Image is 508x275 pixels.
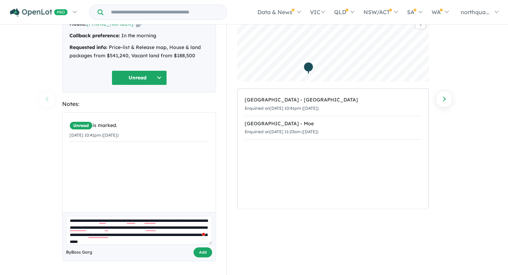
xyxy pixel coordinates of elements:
[69,121,209,130] div: is marked.
[69,44,107,50] strong: Requested info:
[66,249,92,256] span: By Bass Garg
[303,62,314,75] div: Map marker
[69,43,209,60] div: Price-list & Release map, House & land packages from $541,240, Vacant land from $188,500
[10,8,68,17] img: Openlot PRO Logo White
[62,99,216,109] div: Notes:
[112,70,167,85] button: Unread
[245,120,421,128] div: [GEOGRAPHIC_DATA] - Moe
[69,32,209,40] div: In the morning
[69,132,119,138] small: [DATE] 10:41pm ([DATE])
[245,92,421,116] a: [GEOGRAPHIC_DATA] - [GEOGRAPHIC_DATA]Enquiried on[DATE] 10:41pm ([DATE])
[66,216,212,245] textarea: To enrich screen reader interactions, please activate Accessibility in Grammarly extension settings
[69,32,120,39] strong: Callback preference:
[245,106,319,111] small: Enquiried on [DATE] 10:41pm ([DATE])
[194,247,212,257] button: Add
[245,129,318,134] small: Enquiried on [DATE] 11:23am ([DATE])
[461,9,490,16] span: northqua...
[105,5,225,20] input: Try estate name, suburb, builder or developer
[245,116,421,140] a: [GEOGRAPHIC_DATA] - MoeEnquiried on[DATE] 11:23am ([DATE])
[69,121,93,130] span: Unread
[245,96,421,104] div: [GEOGRAPHIC_DATA] - [GEOGRAPHIC_DATA]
